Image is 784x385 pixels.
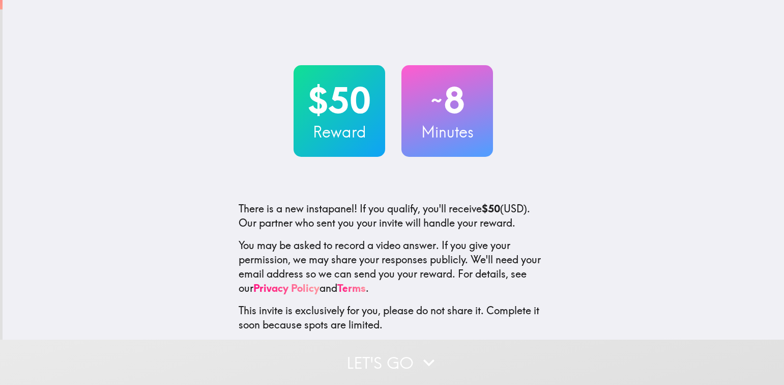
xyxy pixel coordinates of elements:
[482,202,500,215] b: $50
[239,202,357,215] span: There is a new instapanel!
[239,304,548,332] p: This invite is exclusively for you, please do not share it. Complete it soon because spots are li...
[294,121,385,143] h3: Reward
[253,282,320,294] a: Privacy Policy
[401,79,493,121] h2: 8
[239,202,548,230] p: If you qualify, you'll receive (USD) . Our partner who sent you your invite will handle your reward.
[429,85,444,116] span: ~
[294,79,385,121] h2: $50
[401,121,493,143] h3: Minutes
[337,282,366,294] a: Terms
[239,238,548,295] p: You may be asked to record a video answer. If you give your permission, we may share your respons...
